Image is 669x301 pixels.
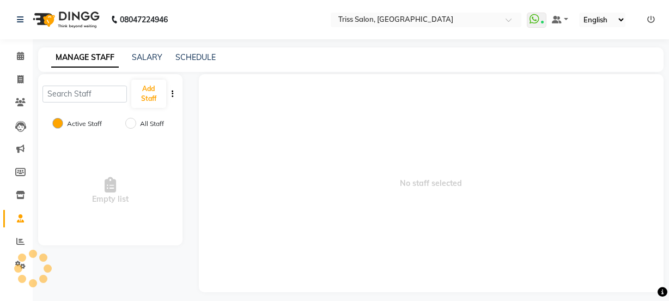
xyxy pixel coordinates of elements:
[120,4,168,35] b: 08047224946
[38,136,183,245] div: Empty list
[28,4,102,35] img: logo
[131,80,166,108] button: Add Staff
[42,86,127,103] input: Search Staff
[175,52,216,62] a: SCHEDULE
[67,119,102,129] label: Active Staff
[51,48,119,68] a: MANAGE STAFF
[199,74,664,292] span: No staff selected
[132,52,162,62] a: SALARY
[140,119,164,129] label: All Staff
